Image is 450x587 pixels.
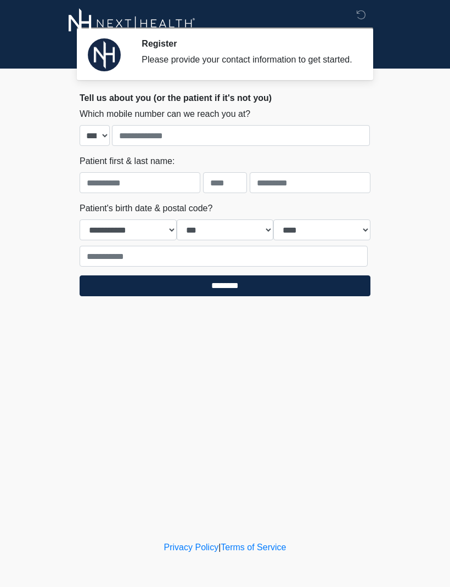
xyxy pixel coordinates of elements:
[69,8,195,38] img: Next-Health Logo
[221,543,286,552] a: Terms of Service
[80,108,250,121] label: Which mobile number can we reach you at?
[80,202,212,215] label: Patient's birth date & postal code?
[80,93,370,103] h2: Tell us about you (or the patient if it's not you)
[80,155,175,168] label: Patient first & last name:
[88,38,121,71] img: Agent Avatar
[218,543,221,552] a: |
[142,53,354,66] div: Please provide your contact information to get started.
[164,543,219,552] a: Privacy Policy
